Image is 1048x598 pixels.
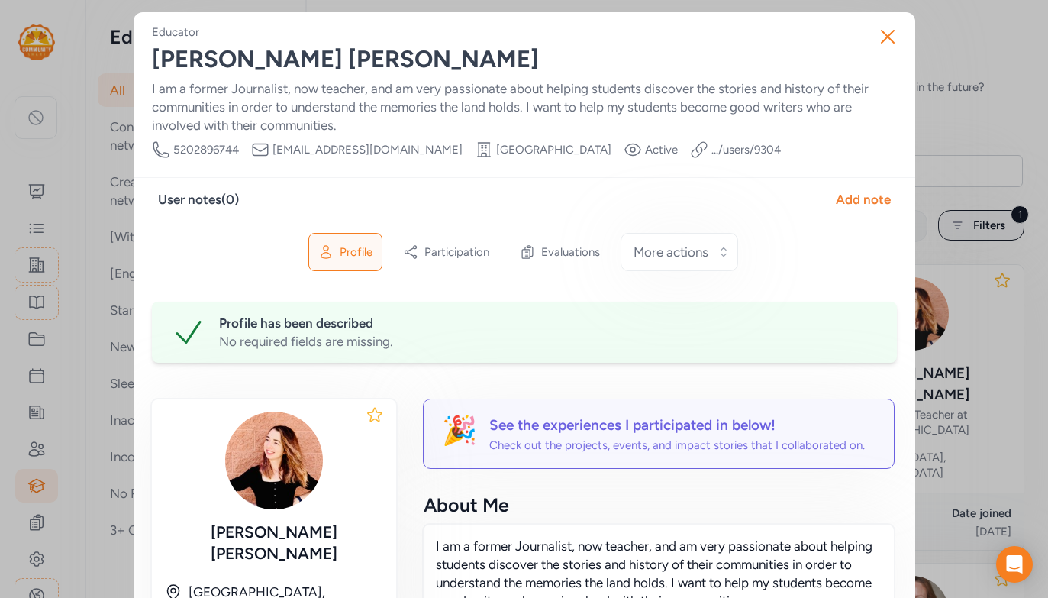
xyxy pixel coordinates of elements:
[164,522,384,564] div: [PERSON_NAME] [PERSON_NAME]
[621,233,738,271] button: More actions
[836,190,891,208] div: Add note
[158,190,239,208] div: User notes ( 0 )
[219,332,879,351] div: No required fields are missing.
[541,244,600,260] span: Evaluations
[711,142,781,157] a: .../users/9304
[225,412,323,509] img: DfoqtnJS5qIP4tisr2KQ
[634,243,708,261] span: More actions
[489,415,865,436] div: See the experiences I participated in below!
[496,142,611,157] span: [GEOGRAPHIC_DATA]
[442,415,477,453] div: 🎉
[219,314,879,332] div: Profile has been described
[645,142,678,157] span: Active
[340,244,372,260] span: Profile
[424,493,894,517] div: About Me
[272,142,463,157] span: [EMAIL_ADDRESS][DOMAIN_NAME]
[173,142,239,157] span: 5202896744
[489,438,865,453] div: Check out the projects, events, and impact stories that I collaborated on.
[424,244,489,260] span: Participation
[152,46,897,73] div: [PERSON_NAME] [PERSON_NAME]
[152,24,199,40] div: Educator
[152,79,897,134] div: I am a former Journalist, now teacher, and am very passionate about helping students discover the...
[996,546,1033,583] div: Open Intercom Messenger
